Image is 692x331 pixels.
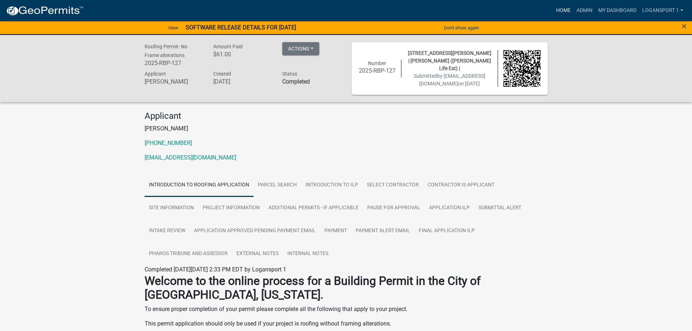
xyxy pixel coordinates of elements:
span: Submitted on [DATE] [414,73,485,86]
a: Internal Notes [283,242,333,266]
h6: $61.00 [213,51,271,58]
a: Payment [320,219,351,243]
button: Close [682,22,687,31]
a: Logansport 1 [639,4,686,17]
strong: Welcome to the online process for a Building Permit in the City of [GEOGRAPHIC_DATA], [US_STATE]. [145,274,481,302]
span: by [EMAIL_ADDRESS][DOMAIN_NAME] [419,73,485,86]
span: Applicant [145,71,166,77]
a: [PHONE_NUMBER] [145,140,192,146]
span: × [682,21,687,31]
span: Number [368,60,386,66]
p: [PERSON_NAME] [145,124,548,133]
h6: [PERSON_NAME] [145,78,203,85]
a: Intake Review [145,219,190,243]
h4: Applicant [145,111,548,121]
a: Submittal Alert [474,197,526,220]
a: Introduction to Roofing Application [145,174,254,197]
a: View [165,22,181,34]
a: Contractor is Applicant [423,174,499,197]
p: To ensure proper completion of your permit please complete all the following that apply to your p... [145,305,548,314]
h6: 2025-RBP-127 [359,67,396,74]
strong: Completed [282,78,310,85]
a: Payment Alert Email [351,219,414,243]
a: Pharos Tribune and Assessor [145,242,232,266]
span: Created [213,71,231,77]
a: Final Application ILP [414,219,479,243]
a: Home [553,4,574,17]
a: Application ILP [425,197,474,220]
a: My Dashboard [595,4,639,17]
span: Roofing Permit- No Frame alterations [145,44,187,58]
a: Application Approved Pending Payment Email [190,219,320,243]
a: External Notes [232,242,283,266]
a: Admin [574,4,595,17]
button: Actions [282,42,319,55]
h6: [DATE] [213,78,271,85]
a: Pause for Approval [363,197,425,220]
a: Parcel search [254,174,301,197]
span: Amount Paid [213,44,243,49]
a: Site Information [145,197,198,220]
span: Status [282,71,297,77]
button: Don't show again [441,22,482,34]
h6: 2025-RBP-127 [145,60,203,66]
a: Additional Permits - If Applicable [264,197,363,220]
p: This permit application should only be used if your project is roofing without framing alterations. [145,319,548,328]
strong: SOFTWARE RELEASE DETAILS FOR [DATE] [186,24,296,31]
a: [EMAIL_ADDRESS][DOMAIN_NAME] [145,154,236,161]
span: Completed [DATE][DATE] 2:33 PM EDT by Logansport 1 [145,266,286,273]
a: Project information [198,197,264,220]
a: Select contractor [363,174,423,197]
span: [STREET_ADDRESS][PERSON_NAME] | [PERSON_NAME] ([PERSON_NAME] Life Est) | [408,50,491,71]
img: QR code [503,50,541,87]
a: Introduction to ILP [301,174,363,197]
